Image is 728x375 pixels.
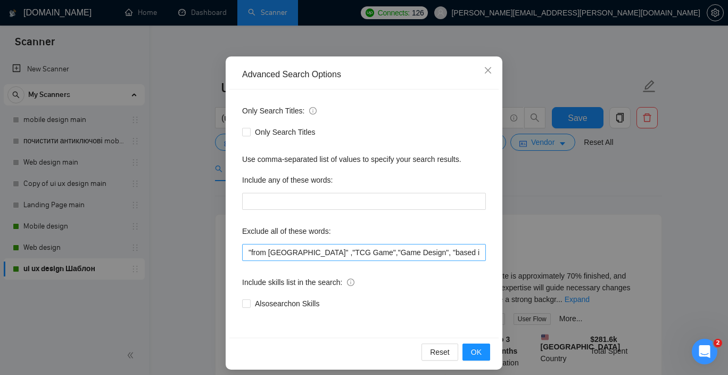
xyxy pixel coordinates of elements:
span: info-circle [309,107,317,115]
span: Only Search Titles [251,126,320,138]
span: info-circle [347,279,354,286]
span: 2 [714,339,722,347]
div: Use comma-separated list of values to specify your search results. [242,153,486,165]
label: Include any of these words: [242,172,333,189]
button: Reset [421,344,458,361]
div: Advanced Search Options [242,69,486,80]
button: Close [474,56,502,85]
span: close [484,66,492,75]
span: Also search on Skills [251,298,324,309]
label: Exclude all of these words: [242,223,331,240]
iframe: Intercom live chat [692,339,717,364]
span: OK [471,346,482,358]
span: Reset [430,346,450,358]
button: OK [462,344,490,361]
span: Include skills list in the search: [242,276,354,288]
span: Only Search Titles: [242,105,317,117]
